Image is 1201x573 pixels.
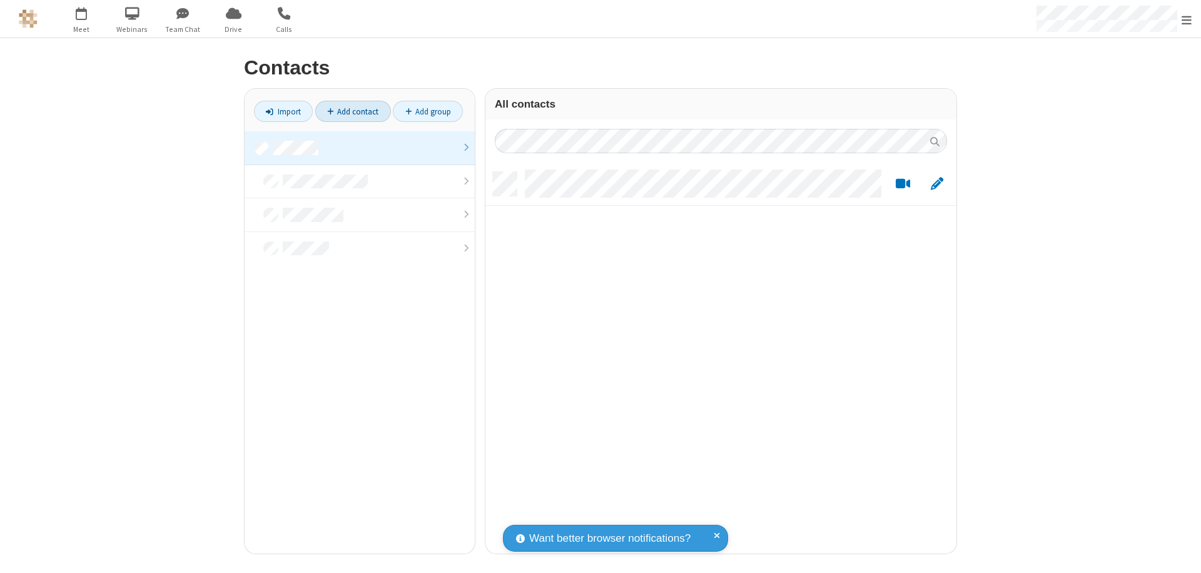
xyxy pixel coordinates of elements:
span: Team Chat [160,24,206,35]
span: Meet [58,24,105,35]
span: Webinars [109,24,156,35]
span: Want better browser notifications? [529,530,691,547]
h2: Contacts [244,57,957,79]
span: Calls [261,24,308,35]
div: grid [485,163,956,554]
img: QA Selenium DO NOT DELETE OR CHANGE [19,9,38,28]
button: Start a video meeting [891,176,915,192]
span: Drive [210,24,257,35]
a: Add group [393,101,463,122]
a: Import [254,101,313,122]
h3: All contacts [495,98,947,110]
button: Edit [925,176,949,192]
a: Add contact [315,101,391,122]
